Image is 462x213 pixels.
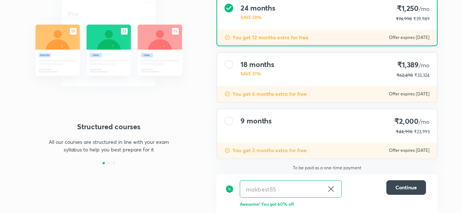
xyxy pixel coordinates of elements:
p: You get 12 months extra for free [232,34,308,41]
p: Offer expires [DATE] [389,35,430,40]
span: /mo [419,118,430,125]
button: Continue [386,180,426,195]
span: /mo [419,61,430,69]
p: SAVE 38% [240,14,275,20]
span: Continue [395,184,417,191]
p: Offer expires [DATE] [389,91,430,97]
span: /mo [419,5,430,12]
span: ₹33,324 [414,72,430,78]
h4: ₹2,000 [394,117,430,126]
img: discount [224,35,230,40]
p: Offer expires [DATE] [389,147,430,153]
p: You get 3 months extra for free [232,147,307,154]
span: ₹23,993 [414,129,430,134]
h4: Structured courses [24,121,193,132]
input: Have a referral code? [240,181,324,198]
p: All our courses are structured in line with your exam syllabus to help you best prepare for it [45,138,172,153]
h4: 24 months [240,4,275,12]
p: You get 6 months extra for free [232,90,307,98]
p: ₹44,998 [396,129,413,135]
img: discount [224,91,230,97]
p: ₹74,998 [396,16,412,22]
h4: 9 months [240,117,272,125]
h4: ₹1,250 [396,4,430,13]
p: ₹62,498 [397,72,413,79]
p: SAVE 31% [240,70,274,77]
p: To be paid as a one-time payment [211,165,443,171]
img: discount [225,180,234,198]
span: ₹39,989 [413,16,430,21]
h4: ₹1,389 [397,60,430,70]
h4: 18 months [240,60,274,69]
p: Awesome! You got 60% off [240,201,426,207]
img: discount [224,147,230,153]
